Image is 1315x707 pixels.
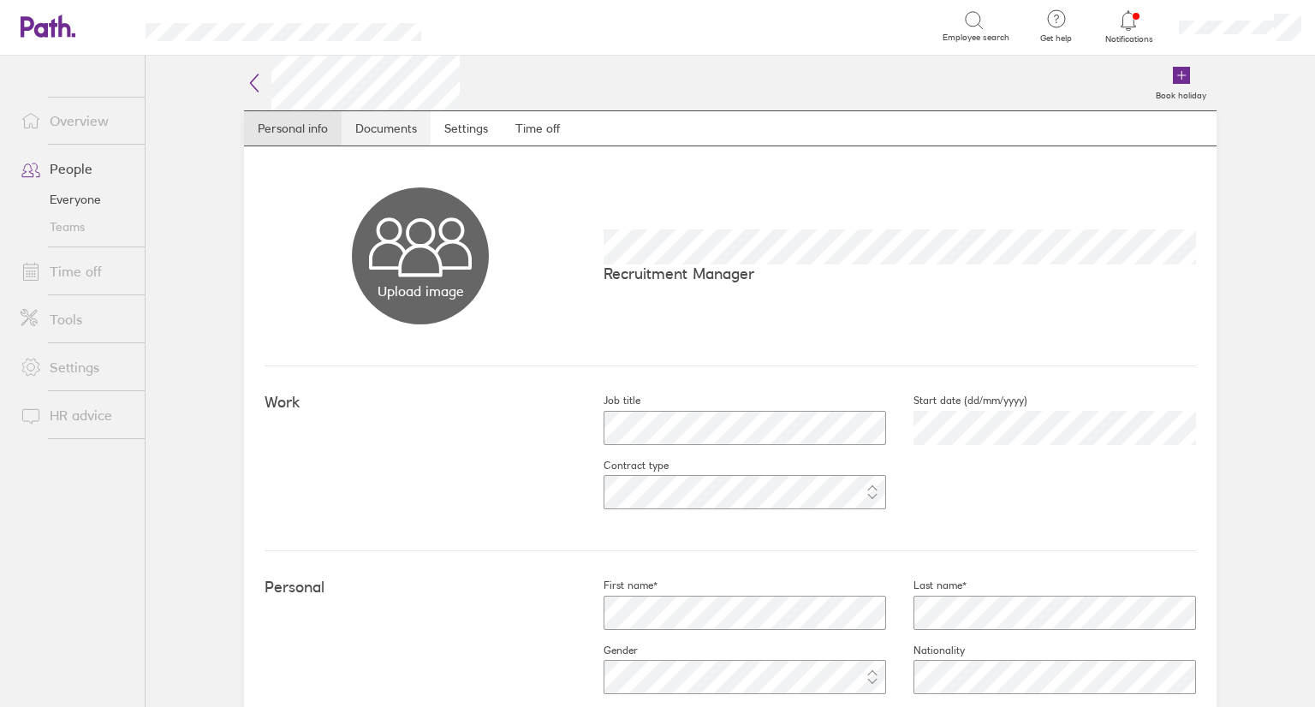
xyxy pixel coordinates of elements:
[7,213,145,241] a: Teams
[886,394,1027,407] label: Start date (dd/mm/yyyy)
[1028,33,1084,44] span: Get help
[1101,34,1157,45] span: Notifications
[342,111,431,146] a: Documents
[244,111,342,146] a: Personal info
[943,33,1009,43] span: Employee search
[7,254,145,288] a: Time off
[265,579,576,597] h4: Personal
[265,394,576,412] h4: Work
[576,459,669,472] label: Contract type
[467,18,511,33] div: Search
[7,186,145,213] a: Everyone
[576,644,638,657] label: Gender
[604,264,1196,282] p: Recruitment Manager
[7,151,145,186] a: People
[1101,9,1157,45] a: Notifications
[886,644,965,657] label: Nationality
[576,394,640,407] label: Job title
[431,111,502,146] a: Settings
[886,579,967,592] label: Last name*
[7,104,145,138] a: Overview
[7,302,145,336] a: Tools
[576,579,657,592] label: First name*
[1145,56,1217,110] a: Book holiday
[502,111,574,146] a: Time off
[7,350,145,384] a: Settings
[1145,86,1217,101] label: Book holiday
[7,398,145,432] a: HR advice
